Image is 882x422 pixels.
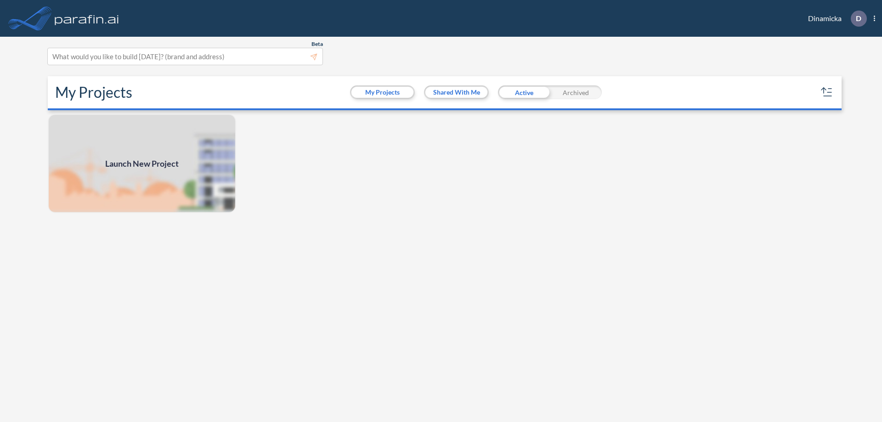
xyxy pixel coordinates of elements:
[820,85,834,100] button: sort
[55,84,132,101] h2: My Projects
[498,85,550,99] div: Active
[425,87,487,98] button: Shared With Me
[550,85,602,99] div: Archived
[856,14,861,23] p: D
[105,158,179,170] span: Launch New Project
[48,114,236,213] img: add
[351,87,413,98] button: My Projects
[53,9,121,28] img: logo
[48,114,236,213] a: Launch New Project
[311,40,323,48] span: Beta
[794,11,875,27] div: Dinamicka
